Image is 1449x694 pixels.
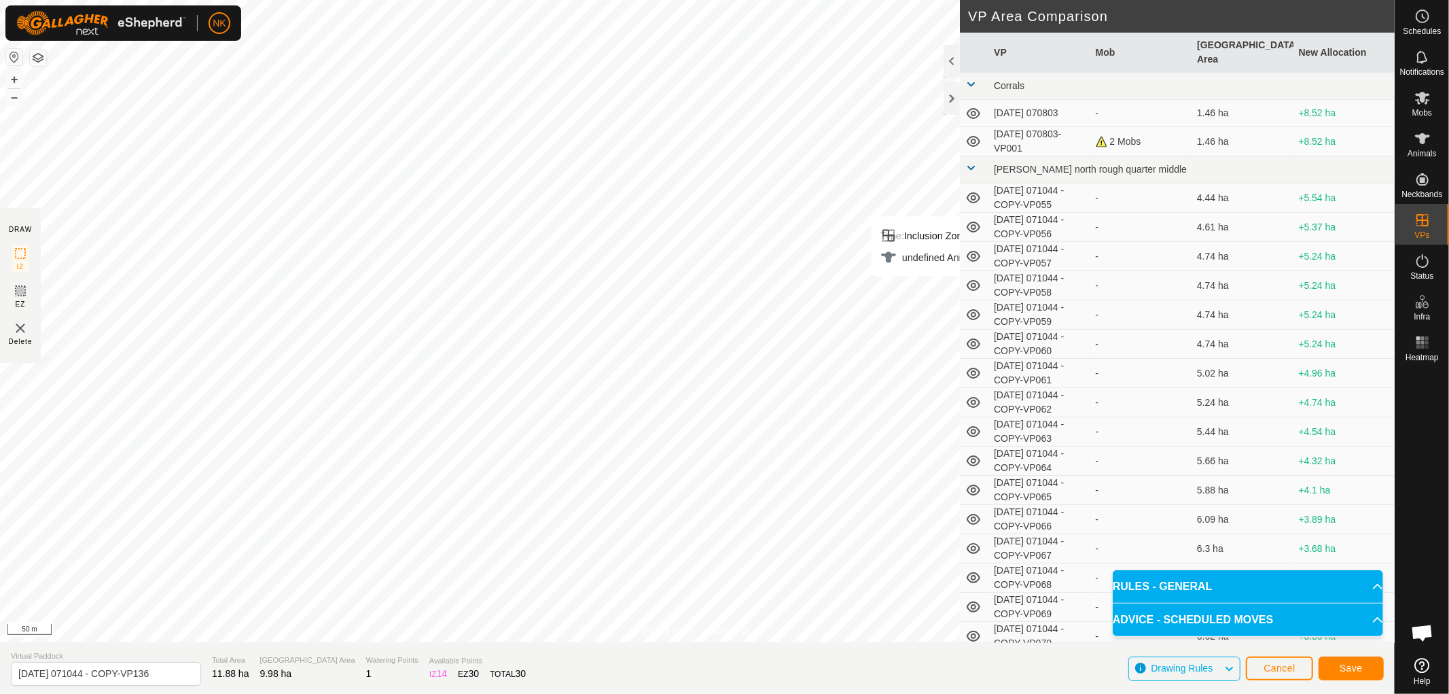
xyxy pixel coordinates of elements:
[988,622,1090,651] td: [DATE] 071044 - COPY-VP070
[1192,127,1293,156] td: 1.46 ha
[880,249,977,266] div: undefined Animal
[1192,184,1293,213] td: 4.44 ha
[9,224,32,235] div: DRAW
[1096,425,1186,439] div: -
[1096,337,1186,351] div: -
[458,667,479,681] div: EZ
[988,213,1090,242] td: [DATE] 071044 - COPY-VP056
[212,655,249,666] span: Total Area
[429,655,526,667] span: Available Points
[1414,231,1429,239] span: VPs
[1319,657,1384,680] button: Save
[1096,308,1186,322] div: -
[988,100,1090,127] td: [DATE] 070803
[1192,505,1293,534] td: 6.09 ha
[1293,388,1395,417] td: +4.74 ha
[643,625,694,637] a: Privacy Policy
[1192,242,1293,271] td: 4.74 ha
[1096,366,1186,381] div: -
[1192,300,1293,330] td: 4.74 ha
[1096,191,1186,205] div: -
[988,300,1090,330] td: [DATE] 071044 - COPY-VP059
[1400,68,1444,76] span: Notifications
[1090,33,1192,73] th: Mob
[1293,184,1395,213] td: +5.54 ha
[1410,272,1433,280] span: Status
[1192,563,1293,593] td: 6.07 ha
[988,447,1090,476] td: [DATE] 071044 - COPY-VP064
[1293,447,1395,476] td: +4.32 ha
[490,667,526,681] div: TOTAL
[366,655,418,666] span: Watering Points
[1340,663,1363,674] span: Save
[260,655,355,666] span: [GEOGRAPHIC_DATA] Area
[1264,663,1295,674] span: Cancel
[1151,663,1213,674] span: Drawing Rules
[1192,476,1293,505] td: 5.88 ha
[1293,300,1395,330] td: +5.24 ha
[1401,190,1442,198] span: Neckbands
[1406,353,1439,362] span: Heatmap
[1192,447,1293,476] td: 5.66 ha
[1293,242,1395,271] td: +5.24 ha
[988,593,1090,622] td: [DATE] 071044 - COPY-VP069
[1293,417,1395,447] td: +4.54 ha
[1293,476,1395,505] td: +4.1 ha
[1293,359,1395,388] td: +4.96 ha
[6,49,22,65] button: Reset Map
[1096,483,1186,498] div: -
[1402,612,1443,653] a: Open chat
[1096,542,1186,556] div: -
[16,11,186,35] img: Gallagher Logo
[1192,534,1293,563] td: 6.3 ha
[711,625,751,637] a: Contact Us
[1096,629,1186,644] div: -
[1192,359,1293,388] td: 5.02 ha
[1192,330,1293,359] td: 4.74 ha
[1096,571,1186,585] div: -
[988,330,1090,359] td: [DATE] 071044 - COPY-VP060
[12,320,29,336] img: VP
[988,388,1090,417] td: [DATE] 071044 - COPY-VP062
[1395,653,1449,691] a: Help
[1293,505,1395,534] td: +3.89 ha
[1293,271,1395,300] td: +5.24 ha
[988,534,1090,563] td: [DATE] 071044 - COPY-VP067
[988,563,1090,593] td: [DATE] 071044 - COPY-VP068
[1096,220,1186,235] div: -
[988,33,1090,73] th: VP
[988,417,1090,447] td: [DATE] 071044 - COPY-VP063
[1246,657,1313,680] button: Cancel
[1412,109,1432,117] span: Mobs
[1192,417,1293,447] td: 5.44 ha
[1113,612,1273,628] span: ADVICE - SCHEDULED MOVES
[1293,330,1395,359] td: +5.24 ha
[1096,249,1186,264] div: -
[1192,271,1293,300] td: 4.74 ha
[429,667,447,681] div: IZ
[1414,313,1430,321] span: Infra
[516,668,526,679] span: 30
[880,228,977,244] div: Inclusion Zone
[212,668,249,679] span: 11.88 ha
[1414,677,1431,685] span: Help
[1293,33,1395,73] th: New Allocation
[1113,570,1383,603] p-accordion-header: RULES - GENERAL
[988,242,1090,271] td: [DATE] 071044 - COPY-VP057
[16,299,26,309] span: EZ
[988,359,1090,388] td: [DATE] 071044 - COPY-VP061
[30,50,46,66] button: Map Layers
[469,668,480,679] span: 30
[1293,100,1395,127] td: +8.52 ha
[1096,279,1186,293] div: -
[1293,213,1395,242] td: +5.37 ha
[260,668,292,679] span: 9.98 ha
[988,184,1090,213] td: [DATE] 071044 - COPY-VP055
[1408,150,1437,158] span: Animals
[366,668,372,679] span: 1
[1113,604,1383,636] p-accordion-header: ADVICE - SCHEDULED MOVES
[1293,127,1395,156] td: +8.52 ha
[988,127,1090,156] td: [DATE] 070803-VP001
[1192,33,1293,73] th: [GEOGRAPHIC_DATA] Area
[1293,563,1395,593] td: +3.91 ha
